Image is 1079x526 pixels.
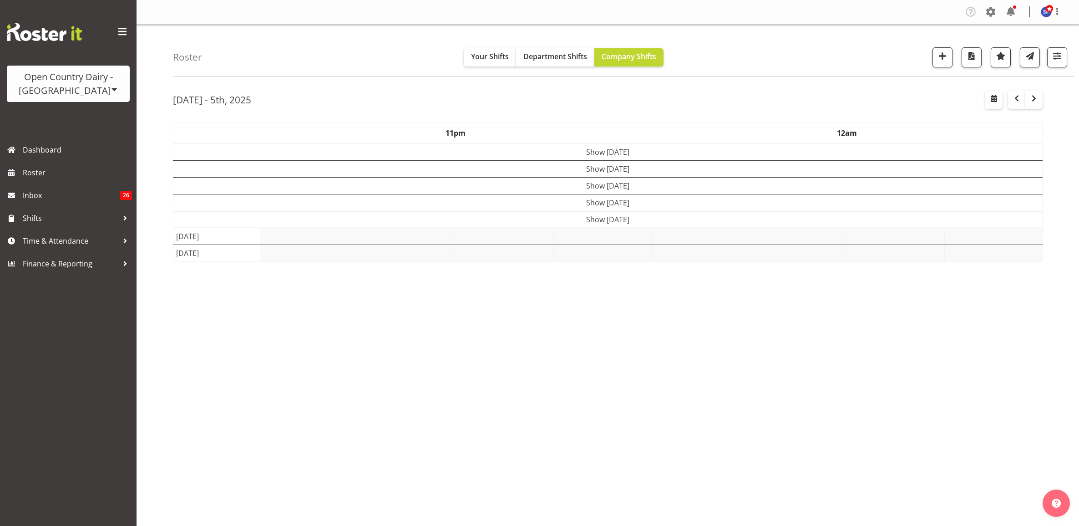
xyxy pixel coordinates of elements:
[23,257,118,271] span: Finance & Reporting
[602,51,656,61] span: Company Shifts
[991,47,1011,67] button: Highlight an important date within the roster.
[23,143,132,157] span: Dashboard
[516,48,594,66] button: Department Shifts
[523,51,587,61] span: Department Shifts
[260,123,652,143] th: 11pm
[16,70,121,97] div: Open Country Dairy - [GEOGRAPHIC_DATA]
[173,177,1043,194] td: Show [DATE]
[173,245,260,261] td: [DATE]
[651,123,1043,143] th: 12am
[23,166,132,179] span: Roster
[23,234,118,248] span: Time & Attendance
[962,47,982,67] button: Download a PDF of the roster according to the set date range.
[932,47,952,67] button: Add a new shift
[471,51,509,61] span: Your Shifts
[23,189,120,202] span: Inbox
[173,143,1043,161] td: Show [DATE]
[1047,47,1067,67] button: Filter Shifts
[23,211,118,225] span: Shifts
[594,48,664,66] button: Company Shifts
[464,48,516,66] button: Your Shifts
[173,94,251,106] h2: [DATE] - 5th, 2025
[1052,499,1061,508] img: help-xxl-2.png
[173,228,260,245] td: [DATE]
[173,194,1043,211] td: Show [DATE]
[1041,6,1052,17] img: smt-planning7541.jpg
[120,191,132,200] span: 26
[985,91,1003,109] button: Select a specific date within the roster.
[173,52,202,62] h4: Roster
[1020,47,1040,67] button: Send a list of all shifts for the selected filtered period to all rostered employees.
[173,160,1043,177] td: Show [DATE]
[7,23,82,41] img: Rosterit website logo
[173,211,1043,228] td: Show [DATE]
